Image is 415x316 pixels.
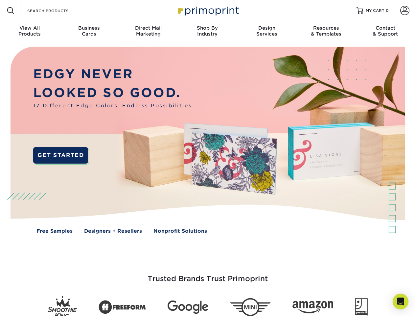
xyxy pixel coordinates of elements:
a: Nonprofit Solutions [153,227,207,235]
p: LOOKED SO GOOD. [33,84,194,102]
div: & Support [356,25,415,37]
img: Amazon [292,301,333,314]
a: Shop ByIndustry [178,21,237,42]
span: 17 Different Edge Colors. Endless Possibilities. [33,102,194,110]
img: Primoprint [175,3,241,17]
div: Marketing [119,25,178,37]
h3: Trusted Brands Trust Primoprint [15,259,400,291]
div: Open Intercom Messenger [393,294,408,309]
a: Contact& Support [356,21,415,42]
div: Services [237,25,296,37]
div: Industry [178,25,237,37]
a: Designers + Resellers [84,227,142,235]
input: SEARCH PRODUCTS..... [27,7,91,14]
div: Cards [59,25,118,37]
a: Resources& Templates [296,21,356,42]
img: Goodwill [355,298,368,316]
p: EDGY NEVER [33,65,194,84]
div: & Templates [296,25,356,37]
span: Resources [296,25,356,31]
span: Business [59,25,118,31]
a: Free Samples [36,227,73,235]
a: Direct MailMarketing [119,21,178,42]
span: Direct Mail [119,25,178,31]
span: Design [237,25,296,31]
a: BusinessCards [59,21,118,42]
a: GET STARTED [33,147,88,164]
span: Shop By [178,25,237,31]
span: 0 [386,8,389,13]
span: Contact [356,25,415,31]
a: DesignServices [237,21,296,42]
img: Google [168,301,208,314]
span: MY CART [366,8,384,13]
